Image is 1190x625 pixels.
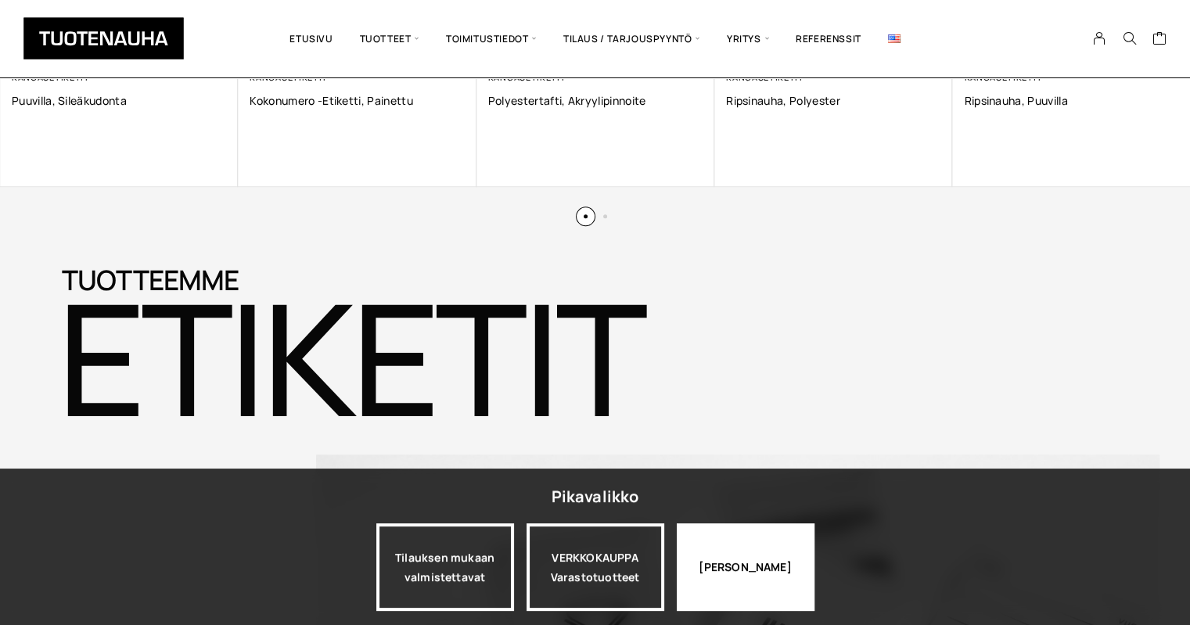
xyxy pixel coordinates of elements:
a: My Account [1084,31,1115,45]
a: Ripsinauha, polyester [726,93,940,108]
a: Polyestertafti, akryylipinnoite [488,93,703,108]
img: Tuotenauha Oy [23,17,184,59]
h2: Etiketit [57,299,1128,415]
a: Cart [1152,31,1167,49]
a: Tilauksen mukaan valmistettavat [376,523,514,611]
a: Etusivu [276,12,346,66]
span: Toimitustiedot [433,12,550,66]
img: English [888,34,901,43]
div: Pikavalikko [551,483,638,511]
span: Tilaus / Tarjouspyyntö [550,12,714,66]
a: VERKKOKAUPPAVarastotuotteet [527,523,664,611]
button: Search [1114,31,1144,45]
div: [PERSON_NAME] [677,523,814,611]
div: VERKKOKAUPPA Varastotuotteet [527,523,664,611]
a: Referenssit [782,12,875,66]
a: Puuvilla, sileäkudonta [12,93,226,108]
a: Kokonumero -etiketti, Painettu [250,93,464,108]
span: Yritys [714,12,782,66]
a: Ripsinauha, puuvilla [964,93,1178,108]
span: Tuotteet [347,12,433,66]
